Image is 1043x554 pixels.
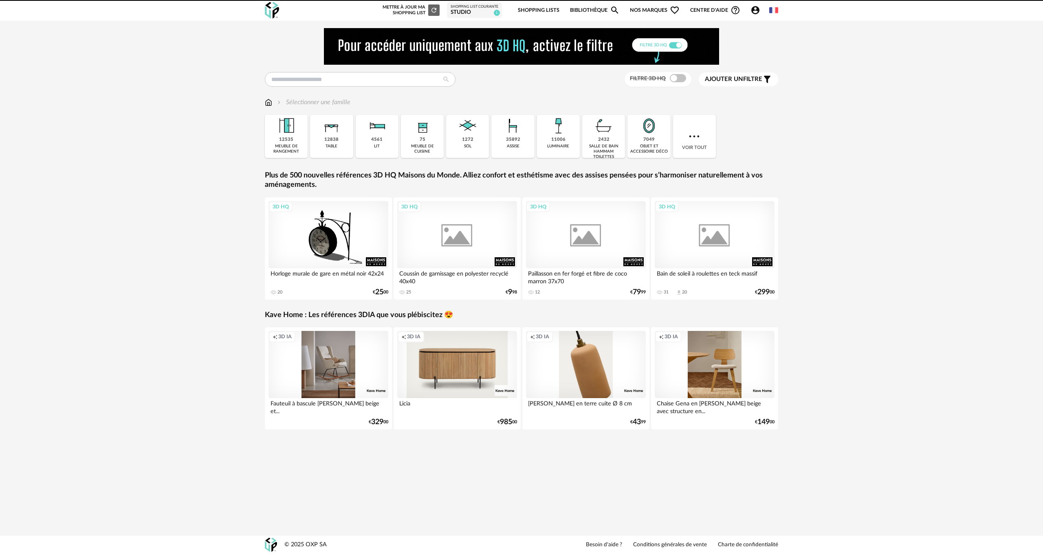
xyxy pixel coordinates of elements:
[633,289,641,295] span: 79
[651,197,778,300] a: 3D HQ Bain de soleil à roulettes en teck massif 31 Download icon 20 €29900
[522,197,649,300] a: 3D HQ Paillasson en fer forgé et fibre de coco marron 37x70 12 €7999
[769,6,778,15] img: fr
[655,268,775,285] div: Bain de soleil à roulettes en teck massif
[518,1,559,20] a: Shopping Lists
[633,541,707,549] a: Conditions générales de vente
[457,115,479,137] img: Sol.png
[508,289,512,295] span: 9
[265,171,778,190] a: Plus de 500 nouvelles références 3D HQ Maisons du Monde. Alliez confort et esthétisme avec des as...
[406,289,411,295] div: 25
[530,333,535,340] span: Creation icon
[397,268,517,285] div: Coussin de garnissage en polyester recyclé 40x40
[610,5,620,15] span: Magnify icon
[276,98,350,107] div: Sélectionner une famille
[381,4,440,16] div: Mettre à jour ma Shopping List
[273,333,277,340] span: Creation icon
[464,144,471,149] div: sol
[279,137,293,143] div: 12535
[755,419,775,425] div: € 00
[268,268,388,285] div: Horloge murale de gare en métal noir 42x24
[403,144,441,154] div: meuble de cuisine
[630,144,668,154] div: objet et accessoire déco
[462,137,473,143] div: 1272
[373,289,388,295] div: € 00
[430,8,438,12] span: Refresh icon
[750,5,764,15] span: Account Circle icon
[324,137,339,143] div: 12838
[673,115,716,158] div: Voir tout
[535,289,540,295] div: 12
[507,144,519,149] div: assise
[451,9,498,16] div: Studio
[394,197,521,300] a: 3D HQ Coussin de garnissage en polyester recyclé 40x40 25 €998
[687,129,702,144] img: more.7b13dc1.svg
[757,289,770,295] span: 299
[497,419,517,425] div: € 00
[526,268,646,285] div: Paillasson en fer forgé et fibre de coco marron 37x70
[522,327,649,429] a: Creation icon 3D IA [PERSON_NAME] en terre cuite Ø 8 cm €4399
[586,541,622,549] a: Besoin d'aide ?
[718,541,778,549] a: Charte de confidentialité
[278,333,292,340] span: 3D IA
[655,201,679,212] div: 3D HQ
[265,311,453,320] a: Kave Home : Les références 3DIA que vous plébiscitez 😍
[705,76,743,82] span: Ajouter un
[665,333,678,340] span: 3D IA
[371,419,383,425] span: 329
[500,419,512,425] span: 985
[506,289,517,295] div: € 98
[638,115,660,137] img: Miroir.png
[366,115,388,137] img: Literie.png
[731,5,740,15] span: Help Circle Outline icon
[630,1,680,20] span: Nos marques
[265,98,272,107] img: svg+xml;base64,PHN2ZyB3aWR0aD0iMTYiIGhlaWdodD0iMTciIHZpZXdCb3g9IjAgMCAxNiAxNyIgZmlsbD0ibm9uZSIgeG...
[321,115,343,137] img: Table.png
[369,419,388,425] div: € 00
[407,333,420,340] span: 3D IA
[276,98,282,107] img: svg+xml;base64,PHN2ZyB3aWR0aD0iMTYiIGhlaWdodD0iMTYiIHZpZXdCb3g9IjAgMCAxNiAxNiIgZmlsbD0ibm9uZSIgeG...
[265,197,392,300] a: 3D HQ Horloge murale de gare en métal noir 42x24 20 €2500
[643,137,655,143] div: 7049
[750,5,760,15] span: Account Circle icon
[371,137,383,143] div: 4561
[705,75,762,83] span: filtre
[411,115,433,137] img: Rangement.png
[664,289,669,295] div: 31
[502,115,524,137] img: Assise.png
[401,333,406,340] span: Creation icon
[551,137,566,143] div: 11006
[265,327,392,429] a: Creation icon 3D IA Fauteuil à bascule [PERSON_NAME] beige et... €32900
[630,419,646,425] div: € 99
[682,289,687,295] div: 20
[324,28,719,65] img: NEW%20NEW%20HQ%20NEW_V1.gif
[536,333,549,340] span: 3D IA
[451,4,498,9] div: Shopping List courante
[268,398,388,414] div: Fauteuil à bascule [PERSON_NAME] beige et...
[265,538,277,552] img: OXP
[676,289,682,296] span: Download icon
[655,398,775,414] div: Chaise Gena en [PERSON_NAME] beige avec structure en...
[526,398,646,414] div: [PERSON_NAME] en terre cuite Ø 8 cm
[593,115,615,137] img: Salle%20de%20bain.png
[757,419,770,425] span: 149
[506,137,520,143] div: 35892
[633,419,641,425] span: 43
[420,137,425,143] div: 75
[526,201,550,212] div: 3D HQ
[494,10,500,16] span: 1
[690,5,740,15] span: Centre d'aideHelp Circle Outline icon
[755,289,775,295] div: € 00
[670,5,680,15] span: Heart Outline icon
[277,289,282,295] div: 20
[265,2,279,19] img: OXP
[598,137,610,143] div: 2432
[651,327,778,429] a: Creation icon 3D IA Chaise Gena en [PERSON_NAME] beige avec structure en... €14900
[374,144,380,149] div: lit
[398,201,421,212] div: 3D HQ
[659,333,664,340] span: Creation icon
[547,115,569,137] img: Luminaire.png
[762,74,772,84] span: Filter icon
[267,144,305,154] div: meuble de rangement
[451,4,498,16] a: Shopping List courante Studio 1
[630,289,646,295] div: € 99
